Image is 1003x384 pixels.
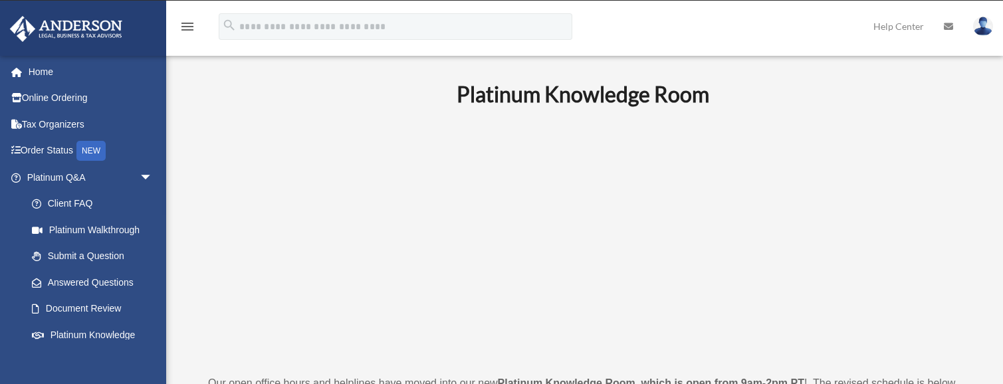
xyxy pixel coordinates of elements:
[19,296,173,322] a: Document Review
[19,269,173,296] a: Answered Questions
[179,19,195,35] i: menu
[384,125,782,349] iframe: 231110_Toby_KnowledgeRoom
[9,58,173,85] a: Home
[6,16,126,42] img: Anderson Advisors Platinum Portal
[140,164,166,191] span: arrow_drop_down
[9,85,173,112] a: Online Ordering
[9,164,173,191] a: Platinum Q&Aarrow_drop_down
[19,191,173,217] a: Client FAQ
[19,243,173,270] a: Submit a Question
[457,81,709,107] b: Platinum Knowledge Room
[179,23,195,35] a: menu
[19,217,173,243] a: Platinum Walkthrough
[76,141,106,161] div: NEW
[222,18,237,33] i: search
[973,17,993,36] img: User Pic
[19,322,166,364] a: Platinum Knowledge Room
[9,111,173,138] a: Tax Organizers
[9,138,173,165] a: Order StatusNEW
